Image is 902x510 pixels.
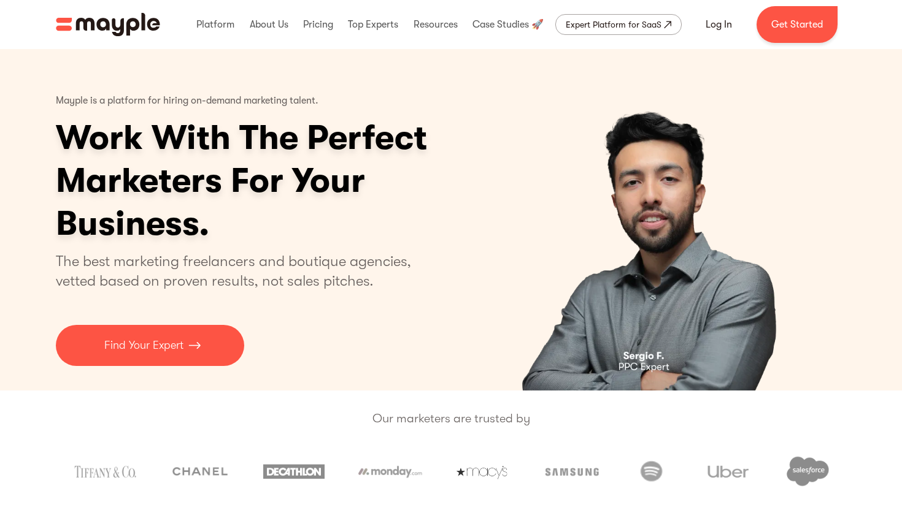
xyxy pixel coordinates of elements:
p: The best marketing freelancers and boutique agencies, vetted based on proven results, not sales p... [56,251,426,291]
p: Mayple is a platform for hiring on-demand marketing talent. [56,86,318,116]
h1: Work With The Perfect Marketers For Your Business. [56,116,522,245]
div: Expert Platform for SaaS [566,17,661,32]
img: Mayple logo [56,13,160,36]
a: Find Your Expert [56,325,244,366]
a: Get Started [757,6,838,43]
a: Expert Platform for SaaS [555,14,682,35]
a: Log In [691,10,747,39]
p: Find Your Expert [104,337,183,354]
